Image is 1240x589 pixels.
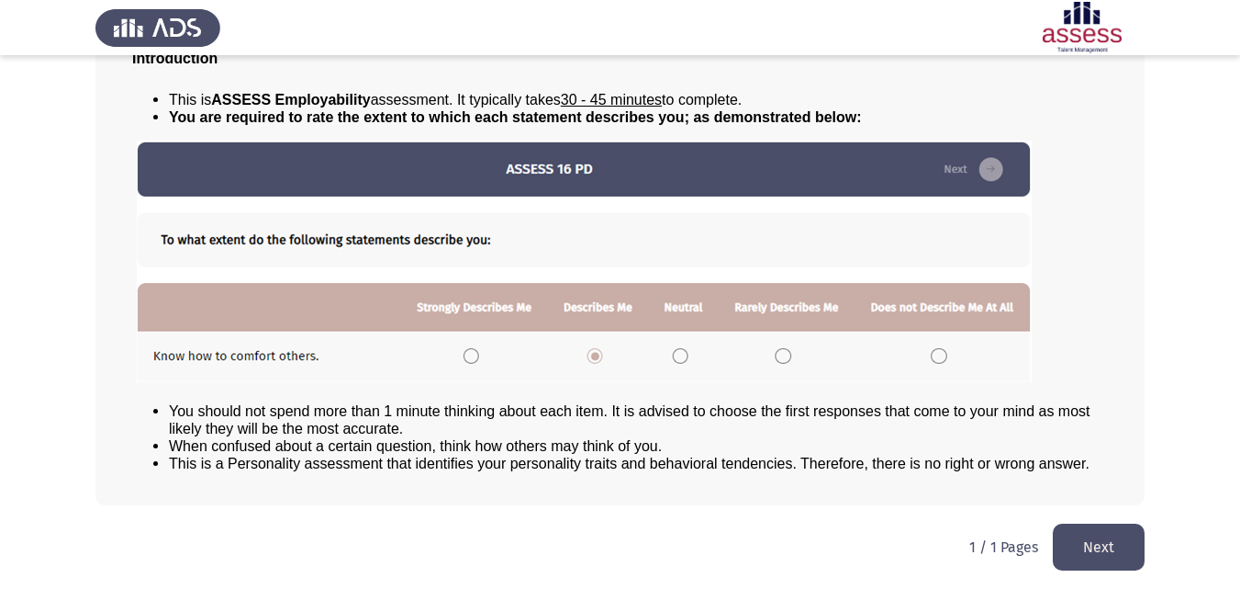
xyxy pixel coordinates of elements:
button: load next page [1053,524,1145,571]
span: When confused about a certain question, think how others may think of you. [169,438,662,454]
img: Assessment logo of ASSESS Employability - EBI [1020,2,1145,53]
span: Introduction [132,51,218,66]
img: Assess Talent Management logo [95,2,220,53]
span: This is assessment. It typically takes to complete. [169,92,742,108]
span: You should not spend more than 1 minute thinking about each item. It is advised to choose the fir... [169,403,1090,436]
u: 30 - 45 minutes [561,92,662,108]
b: ASSESS Employability [211,92,370,108]
span: This is a Personality assessment that identifies your personality traits and behavioral tendencie... [169,456,1089,471]
span: You are required to rate the extent to which each statement describes you; as demonstrated below: [169,109,862,125]
p: 1 / 1 Pages [969,538,1038,556]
